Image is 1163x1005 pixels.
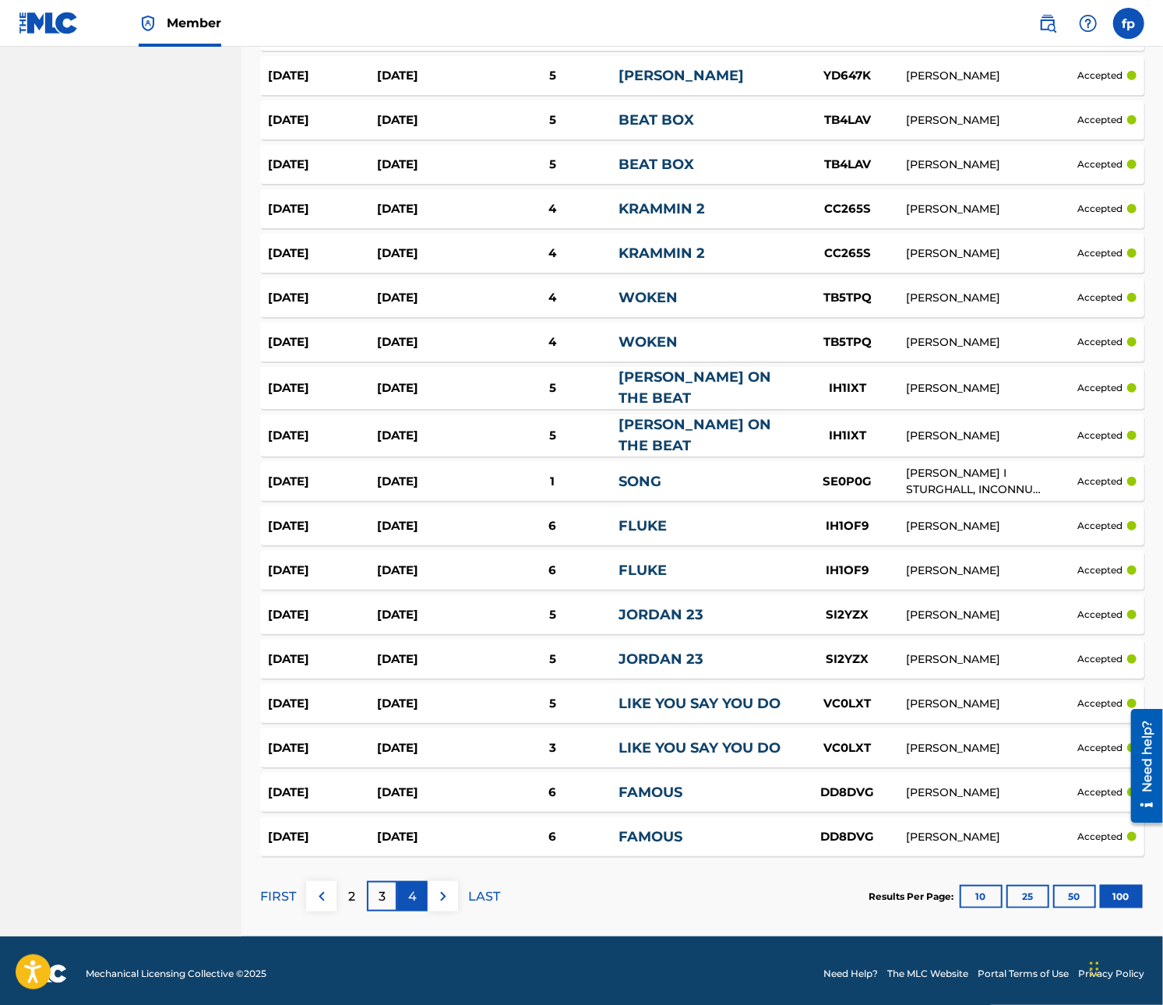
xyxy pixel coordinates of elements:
div: [DATE] [268,651,378,668]
div: [DATE] [378,156,488,174]
a: FAMOUS [619,784,682,801]
p: 3 [379,887,386,906]
button: 100 [1100,885,1143,908]
div: TB4LAV [789,111,906,129]
img: help [1079,14,1098,33]
div: SE0P0G [789,473,906,491]
div: [DATE] [268,562,378,580]
div: 5 [487,427,619,445]
p: accepted [1077,474,1122,488]
p: accepted [1077,785,1122,799]
a: JORDAN 23 [619,606,703,623]
a: FLUKE [619,517,667,534]
p: 2 [348,887,355,906]
a: BEAT BOX [619,111,694,129]
img: Top Rightsholder [139,14,157,33]
div: [PERSON_NAME] [906,428,1077,444]
span: Member [167,14,221,32]
a: LIKE YOU SAY YOU DO [619,695,781,712]
div: [DATE] [378,289,488,307]
a: WOKEN [619,333,678,351]
img: search [1038,14,1057,33]
div: 6 [487,784,619,802]
a: FLUKE [619,562,667,579]
div: 6 [487,828,619,846]
div: [PERSON_NAME] [906,829,1077,845]
p: accepted [1077,563,1122,577]
p: accepted [1077,830,1122,844]
a: LIKE YOU SAY YOU DO [619,739,781,756]
div: DD8DVG [789,784,906,802]
div: 5 [487,111,619,129]
p: accepted [1077,381,1122,395]
div: DD8DVG [789,828,906,846]
a: [PERSON_NAME] ON THE BEAT [619,368,771,407]
div: [PERSON_NAME] [906,112,1077,129]
div: CC265S [789,245,906,263]
p: accepted [1077,741,1122,755]
div: 5 [487,379,619,397]
div: [DATE] [268,828,378,846]
div: TB4LAV [789,156,906,174]
div: [PERSON_NAME] [906,157,1077,173]
p: accepted [1077,519,1122,533]
div: [DATE] [268,695,378,713]
div: 5 [487,67,619,85]
div: [DATE] [268,289,378,307]
div: TB5TPQ [789,289,906,307]
div: [PERSON_NAME] [906,740,1077,756]
div: IH1OF9 [789,517,906,535]
p: accepted [1077,113,1122,127]
a: JORDAN 23 [619,651,703,668]
div: 4 [487,333,619,351]
p: accepted [1077,696,1122,711]
div: [DATE] [268,473,378,491]
div: [DATE] [268,245,378,263]
div: [DATE] [268,333,378,351]
p: accepted [1077,652,1122,666]
div: VC0LXT [789,695,906,713]
div: [DATE] [378,200,488,218]
div: CC265S [789,200,906,218]
div: 6 [487,562,619,580]
div: 6 [487,517,619,535]
div: [PERSON_NAME] [906,518,1077,534]
div: [DATE] [268,606,378,624]
div: IH1IXT [789,427,906,445]
div: [DATE] [268,427,378,445]
div: [PERSON_NAME] [906,785,1077,801]
div: [DATE] [378,473,488,491]
a: KRAMMIN 2 [619,245,705,262]
div: [DATE] [268,739,378,757]
div: [DATE] [378,828,488,846]
div: [DATE] [378,427,488,445]
div: [PERSON_NAME] [906,607,1077,623]
div: 3 [487,739,619,757]
div: [DATE] [268,111,378,129]
iframe: Chat Widget [1085,930,1163,1005]
a: WOKEN [619,289,678,306]
div: TB5TPQ [789,333,906,351]
div: [DATE] [268,517,378,535]
a: BEAT BOX [619,156,694,173]
div: 5 [487,156,619,174]
p: accepted [1077,202,1122,216]
a: The MLC Website [887,967,968,981]
div: SI2YZX [789,651,906,668]
p: accepted [1077,246,1122,260]
div: SI2YZX [789,606,906,624]
div: [DATE] [268,784,378,802]
p: FIRST [260,887,296,906]
div: YD647K [789,67,906,85]
p: accepted [1077,157,1122,171]
div: VC0LXT [789,739,906,757]
p: LAST [468,887,500,906]
div: [PERSON_NAME] I STURGHALL, INCONNU COMPOSITEUR AUTEUR [906,465,1077,498]
p: accepted [1077,335,1122,349]
a: [PERSON_NAME] ON THE BEAT [619,416,771,454]
div: [DATE] [268,67,378,85]
div: [PERSON_NAME] [906,334,1077,351]
div: [DATE] [378,517,488,535]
